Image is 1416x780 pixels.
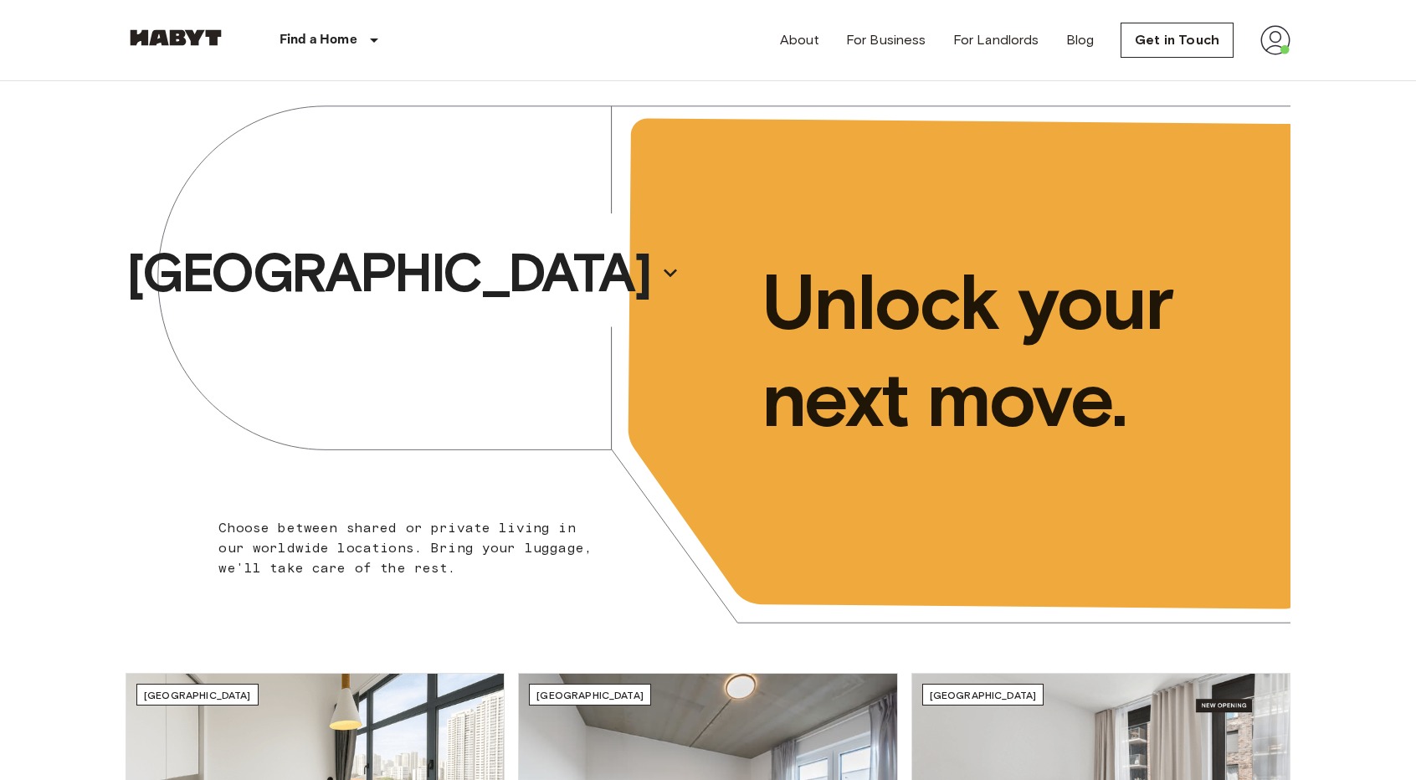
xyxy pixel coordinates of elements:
[1260,25,1290,55] img: avatar
[536,689,644,701] span: [GEOGRAPHIC_DATA]
[953,30,1039,50] a: For Landlords
[280,30,357,50] p: Find a Home
[1121,23,1234,58] a: Get in Touch
[126,239,650,306] p: [GEOGRAPHIC_DATA]
[120,234,687,311] button: [GEOGRAPHIC_DATA]
[846,30,926,50] a: For Business
[762,254,1264,448] p: Unlock your next move.
[126,29,226,46] img: Habyt
[218,518,603,578] p: Choose between shared or private living in our worldwide locations. Bring your luggage, we'll tak...
[780,30,819,50] a: About
[930,689,1037,701] span: [GEOGRAPHIC_DATA]
[144,689,251,701] span: [GEOGRAPHIC_DATA]
[1066,30,1095,50] a: Blog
